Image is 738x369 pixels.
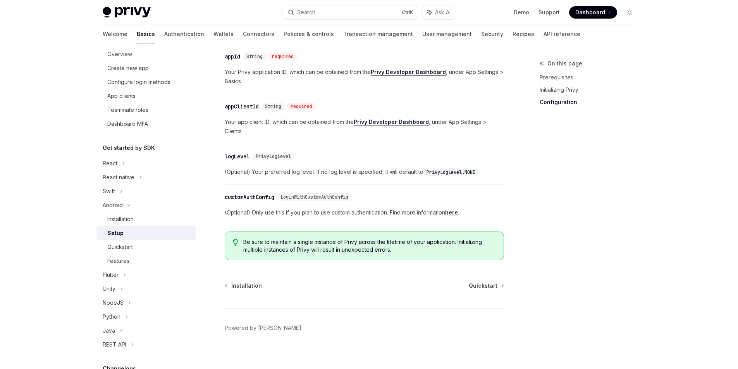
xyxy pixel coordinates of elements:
[538,9,560,16] a: Support
[96,226,196,240] a: Setup
[103,298,124,307] div: NodeJS
[422,5,456,19] button: Ask AI
[103,143,155,153] h5: Get started by SDK
[213,25,234,43] a: Wallets
[422,25,472,43] a: User management
[107,119,148,129] div: Dashboard MFA
[243,25,274,43] a: Connectors
[103,159,117,168] div: React
[445,209,458,216] a: here
[225,208,504,217] span: (Optional) Only use this if you plan to use custom authentication. Find more information .
[103,187,115,196] div: Swift
[569,6,617,19] a: Dashboard
[623,6,636,19] button: Toggle dark mode
[469,282,503,290] a: Quickstart
[423,168,478,176] code: PrivyLogLevel.NONE
[371,69,446,76] a: Privy Developer Dashboard
[540,71,642,84] a: Prerequisites
[107,242,133,252] div: Quickstart
[107,105,148,115] div: Teammate roles
[435,9,451,16] span: Ask AI
[96,212,196,226] a: Installation
[282,5,418,19] button: Search...CtrlK
[354,118,429,125] a: Privy Developer Dashboard
[103,25,127,43] a: Welcome
[256,153,291,160] span: PrivyLogLevel
[103,7,151,18] img: light logo
[225,103,259,110] div: appClientId
[544,25,580,43] a: API reference
[225,167,504,177] span: (Optional) Your preferred log level. If no log level is specified, it will default to .
[243,238,495,254] span: Be sure to maintain a single instance of Privy across the lifetime of your application. Initializ...
[96,89,196,103] a: App clients
[481,25,503,43] a: Security
[371,69,446,75] strong: Privy Developer Dashboard
[540,96,642,108] a: Configuration
[225,153,249,160] div: logLevel
[547,59,582,68] span: On this page
[269,53,297,60] div: required
[297,8,319,17] div: Search...
[402,9,413,15] span: Ctrl K
[103,312,120,321] div: Python
[107,77,170,87] div: Configure login methods
[280,194,348,200] span: LoginWithCustomAuthConfig
[354,118,429,125] strong: Privy Developer Dashboard
[107,256,129,266] div: Features
[514,9,529,16] a: Demo
[343,25,413,43] a: Transaction management
[246,53,263,60] span: String
[225,53,240,60] div: appId
[103,284,115,293] div: Unity
[469,282,497,290] span: Quickstart
[103,340,126,349] div: REST API
[107,91,136,101] div: App clients
[164,25,204,43] a: Authentication
[513,25,534,43] a: Recipes
[265,103,281,110] span: String
[284,25,334,43] a: Policies & controls
[103,173,134,182] div: React native
[231,282,262,290] span: Installation
[107,64,149,73] div: Create new app
[96,117,196,131] a: Dashboard MFA
[103,270,119,280] div: Flutter
[96,103,196,117] a: Teammate roles
[233,239,238,246] svg: Tip
[96,75,196,89] a: Configure login methods
[96,240,196,254] a: Quickstart
[225,67,504,86] span: Your Privy application ID, which can be obtained from the , under App Settings > Basics
[96,254,196,268] a: Features
[107,228,124,238] div: Setup
[225,193,274,201] div: customAuthConfig
[225,324,301,332] a: Powered by [PERSON_NAME]
[137,25,155,43] a: Basics
[107,215,134,224] div: Installation
[225,282,262,290] a: Installation
[225,117,504,136] span: Your app client ID, which can be obtained from the , under App Settings > Clients
[96,61,196,75] a: Create new app
[103,326,115,335] div: Java
[287,103,315,110] div: required
[575,9,605,16] span: Dashboard
[540,84,642,96] a: Initializing Privy
[103,201,123,210] div: Android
